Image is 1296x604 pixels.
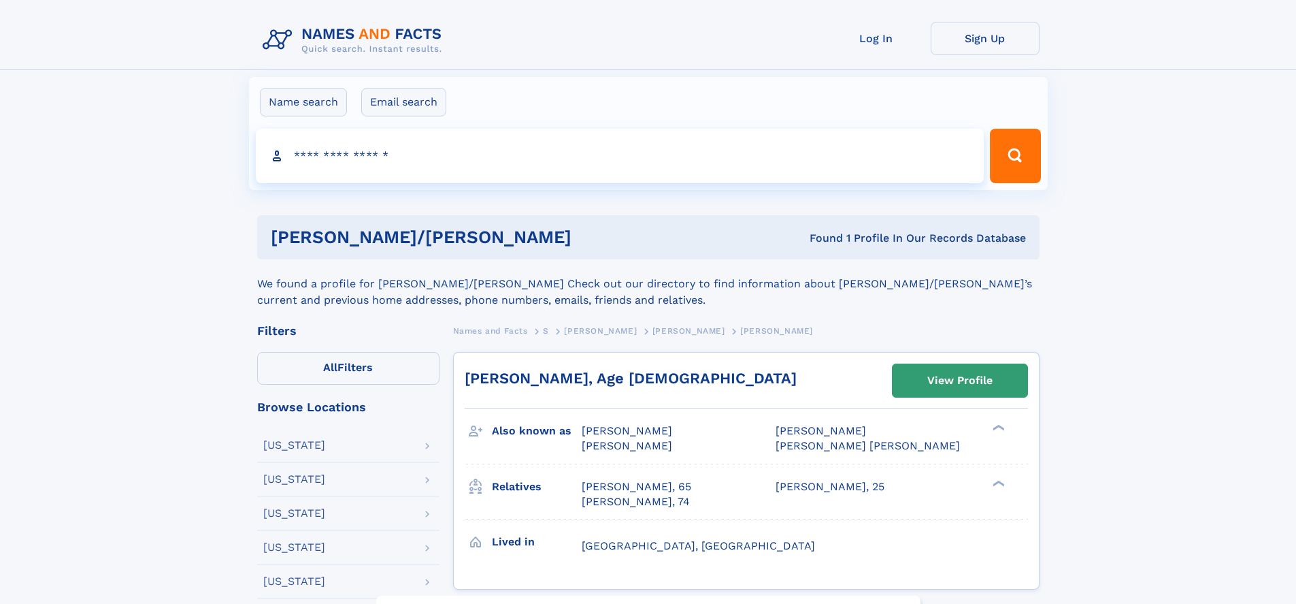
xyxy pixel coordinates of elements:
[740,326,813,336] span: [PERSON_NAME]
[263,542,325,553] div: [US_STATE]
[582,424,672,437] span: [PERSON_NAME]
[492,419,582,443] h3: Also known as
[822,22,931,55] a: Log In
[271,229,691,246] h1: [PERSON_NAME]/[PERSON_NAME]
[564,322,637,339] a: [PERSON_NAME]
[776,479,884,494] a: [PERSON_NAME], 25
[257,401,439,413] div: Browse Locations
[465,370,797,387] a: [PERSON_NAME], Age [DEMOGRAPHIC_DATA]
[927,365,993,396] div: View Profile
[931,22,1040,55] a: Sign Up
[263,576,325,587] div: [US_STATE]
[256,129,984,183] input: search input
[263,440,325,451] div: [US_STATE]
[652,326,725,336] span: [PERSON_NAME]
[582,494,690,509] a: [PERSON_NAME], 74
[453,322,528,339] a: Names and Facts
[989,424,1006,432] div: ❯
[257,259,1040,308] div: We found a profile for [PERSON_NAME]/[PERSON_NAME] Check out our directory to find information ab...
[893,364,1027,397] a: View Profile
[263,474,325,485] div: [US_STATE]
[361,88,446,116] label: Email search
[492,475,582,498] h3: Relatives
[564,326,637,336] span: [PERSON_NAME]
[263,508,325,519] div: [US_STATE]
[989,479,1006,488] div: ❯
[492,530,582,554] h3: Lived in
[582,479,691,494] a: [PERSON_NAME], 65
[257,352,439,385] label: Filters
[260,88,347,116] label: Name search
[323,361,337,374] span: All
[543,322,549,339] a: S
[652,322,725,339] a: [PERSON_NAME]
[257,325,439,337] div: Filters
[776,439,960,452] span: [PERSON_NAME] [PERSON_NAME]
[776,424,866,437] span: [PERSON_NAME]
[990,129,1040,183] button: Search Button
[257,22,453,59] img: Logo Names and Facts
[582,439,672,452] span: [PERSON_NAME]
[543,326,549,336] span: S
[691,231,1026,246] div: Found 1 Profile In Our Records Database
[582,539,815,552] span: [GEOGRAPHIC_DATA], [GEOGRAPHIC_DATA]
